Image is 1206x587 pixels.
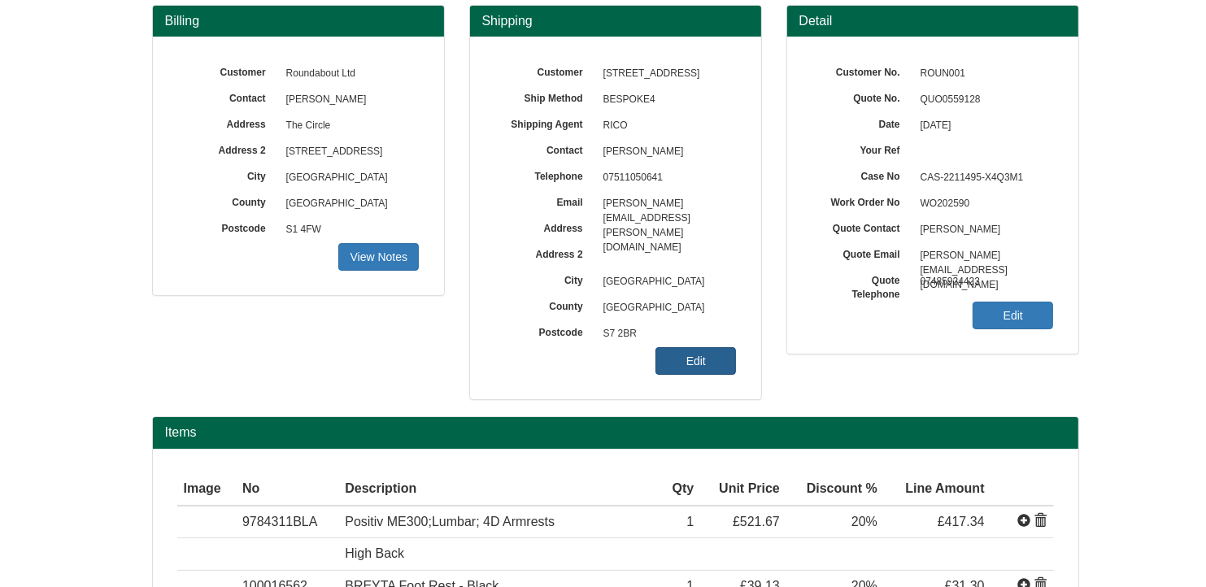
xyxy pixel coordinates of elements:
span: £521.67 [733,515,780,528]
label: Case No [812,165,912,184]
th: No [236,473,338,506]
label: Quote Email [812,243,912,262]
span: BESPOKE4 [595,87,737,113]
label: Address 2 [494,243,595,262]
span: [GEOGRAPHIC_DATA] [278,165,420,191]
h3: Shipping [482,14,749,28]
label: Postcode [494,321,595,340]
span: High Back [345,546,404,560]
span: [DATE] [912,113,1054,139]
label: Date [812,113,912,132]
a: Edit [655,347,736,375]
label: Contact [177,87,278,106]
label: Quote Telephone [812,269,912,302]
span: 07485924423 [912,269,1054,295]
span: ROUN001 [912,61,1054,87]
label: Address [177,113,278,132]
span: [STREET_ADDRESS] [278,139,420,165]
span: [GEOGRAPHIC_DATA] [595,295,737,321]
span: [GEOGRAPHIC_DATA] [278,191,420,217]
label: County [177,191,278,210]
label: Your Ref [812,139,912,158]
span: QUO0559128 [912,87,1054,113]
span: [GEOGRAPHIC_DATA] [595,269,737,295]
h3: Billing [165,14,432,28]
span: WO202590 [921,198,970,209]
th: Unit Price [700,473,786,506]
span: CAS-2211495-X4Q3M1 [912,165,1054,191]
th: Description [338,473,660,506]
label: Postcode [177,217,278,236]
label: Customer [177,61,278,80]
th: Line Amount [884,473,991,506]
span: [PERSON_NAME][EMAIL_ADDRESS][DOMAIN_NAME] [912,243,1054,269]
label: City [494,269,595,288]
span: 20% [851,515,877,528]
span: RICO [595,113,737,139]
th: Image [177,473,236,506]
th: Discount % [786,473,884,506]
a: Edit [973,302,1053,329]
span: S1 4FW [278,217,420,243]
label: Customer [494,61,595,80]
td: 9784311BLA [236,506,338,538]
h3: Detail [799,14,1066,28]
label: City [177,165,278,184]
span: [PERSON_NAME] [595,139,737,165]
span: [STREET_ADDRESS] [595,61,737,87]
label: Shipping Agent [494,113,595,132]
span: £417.34 [938,515,985,528]
span: The Circle [278,113,420,139]
label: Contact [494,139,595,158]
span: 1 [686,515,694,528]
label: Work Order No [812,191,912,210]
span: [PERSON_NAME] [912,217,1054,243]
label: Quote No. [812,87,912,106]
label: Quote Contact [812,217,912,236]
span: 07511050641 [595,165,737,191]
span: [PERSON_NAME] [278,87,420,113]
label: Address [494,217,595,236]
label: Ship Method [494,87,595,106]
h2: Items [165,425,1066,440]
span: Roundabout Ltd [278,61,420,87]
a: View Notes [338,243,419,271]
label: Telephone [494,165,595,184]
th: Qty [660,473,701,506]
label: Customer No. [812,61,912,80]
span: Positiv ME300;Lumbar; 4D Armrests [345,515,555,528]
label: Email [494,191,595,210]
label: Address 2 [177,139,278,158]
label: County [494,295,595,314]
span: [PERSON_NAME][EMAIL_ADDRESS][PERSON_NAME][DOMAIN_NAME] [595,191,737,217]
span: S7 2BR [595,321,737,347]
